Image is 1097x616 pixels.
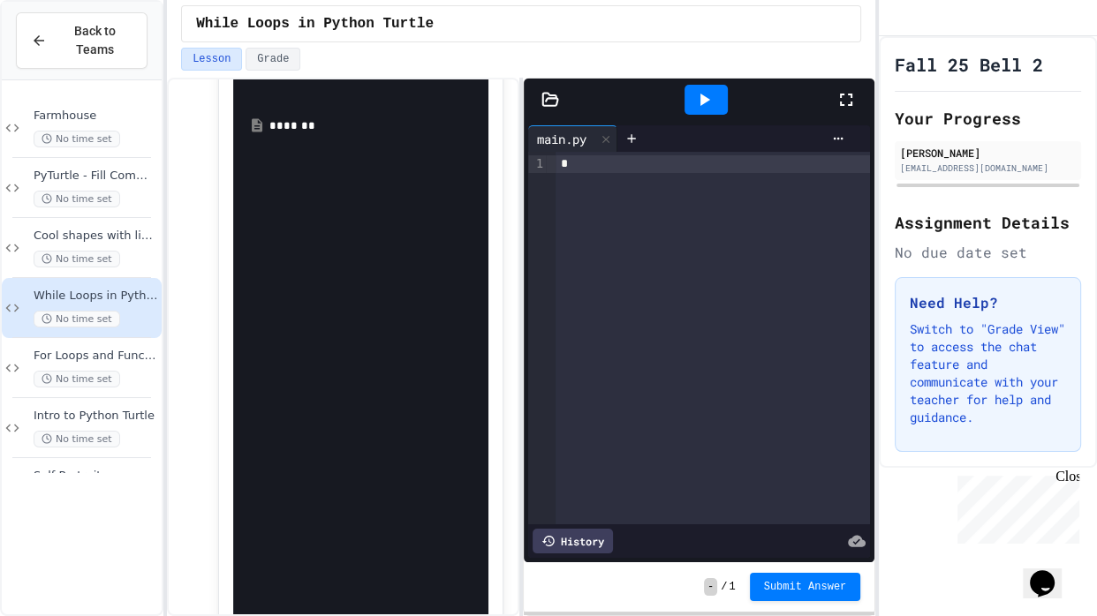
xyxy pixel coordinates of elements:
[764,580,847,594] span: Submit Answer
[34,349,158,364] span: For Loops and Functions
[34,131,120,147] span: No time set
[721,580,727,594] span: /
[34,229,158,244] span: Cool shapes with lists and fun features
[34,289,158,304] span: While Loops in Python Turtle
[34,251,120,267] span: No time set
[528,125,617,152] div: main.py
[895,210,1081,235] h2: Assignment Details
[16,12,148,69] button: Back to Teams
[196,13,434,34] span: While Loops in Python Turtle
[57,22,132,59] span: Back to Teams
[895,52,1043,77] h1: Fall 25 Bell 2
[34,409,158,424] span: Intro to Python Turtle
[910,320,1066,426] p: Switch to "Grade View" to access the chat feature and communicate with your teacher for help and ...
[34,469,158,484] span: Self Portrait
[729,580,735,594] span: 1
[704,578,717,596] span: -
[181,48,242,71] button: Lesson
[7,7,122,112] div: Chat with us now!Close
[246,48,300,71] button: Grade
[900,145,1076,161] div: [PERSON_NAME]
[34,311,120,327] span: No time set
[1023,545,1079,598] iframe: chat widget
[950,469,1079,544] iframe: chat widget
[34,191,120,207] span: No time set
[34,431,120,447] span: No time set
[34,371,120,387] span: No time set
[34,169,158,184] span: PyTurtle - Fill Command with Random Number Generator
[895,106,1081,131] h2: Your Progress
[900,162,1076,175] div: [EMAIL_ADDRESS][DOMAIN_NAME]
[910,292,1066,313] h3: Need Help?
[895,242,1081,263] div: No due date set
[528,130,595,148] div: main.py
[750,573,861,601] button: Submit Answer
[34,109,158,124] span: Farmhouse
[528,155,546,173] div: 1
[533,529,613,553] div: History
